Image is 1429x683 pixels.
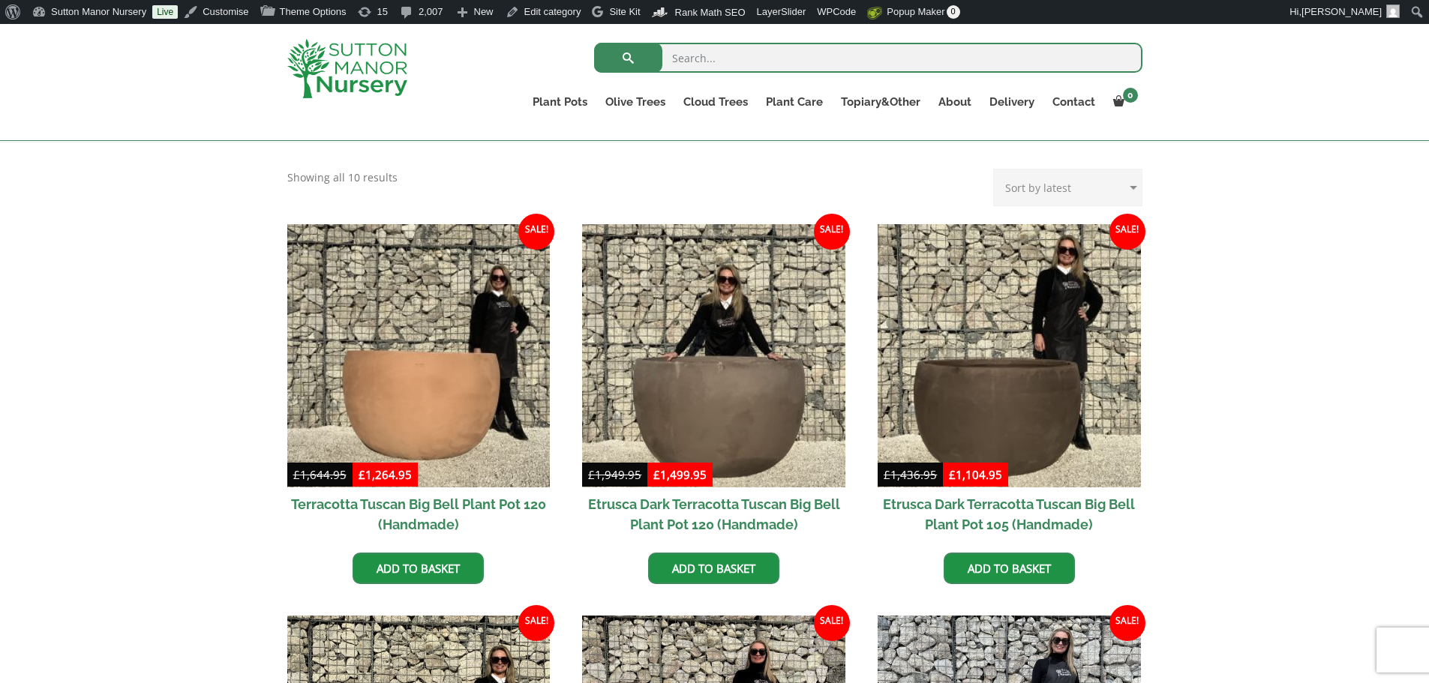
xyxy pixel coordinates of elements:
[884,467,890,482] span: £
[353,553,484,584] a: Add to basket: “Terracotta Tuscan Big Bell Plant Pot 120 (Handmade)”
[1301,6,1382,17] span: [PERSON_NAME]
[588,467,641,482] bdi: 1,949.95
[980,91,1043,112] a: Delivery
[152,5,178,19] a: Live
[949,467,956,482] span: £
[287,487,551,541] h2: Terracotta Tuscan Big Bell Plant Pot 120 (Handmade)
[832,91,929,112] a: Topiary&Other
[878,487,1141,541] h2: Etrusca Dark Terracotta Tuscan Big Bell Plant Pot 105 (Handmade)
[524,91,596,112] a: Plant Pots
[293,467,300,482] span: £
[1109,605,1145,641] span: Sale!
[518,214,554,250] span: Sale!
[293,467,347,482] bdi: 1,644.95
[287,224,551,487] img: Terracotta Tuscan Big Bell Plant Pot 120 (Handmade)
[582,487,845,541] h2: Etrusca Dark Terracotta Tuscan Big Bell Plant Pot 120 (Handmade)
[884,467,937,482] bdi: 1,436.95
[814,214,850,250] span: Sale!
[653,467,660,482] span: £
[814,605,850,641] span: Sale!
[674,91,757,112] a: Cloud Trees
[582,224,845,487] img: Etrusca Dark Terracotta Tuscan Big Bell Plant Pot 120 (Handmade)
[1043,91,1104,112] a: Contact
[648,553,779,584] a: Add to basket: “Etrusca Dark Terracotta Tuscan Big Bell Plant Pot 120 (Handmade)”
[596,91,674,112] a: Olive Trees
[287,169,398,187] p: Showing all 10 results
[944,553,1075,584] a: Add to basket: “Etrusca Dark Terracotta Tuscan Big Bell Plant Pot 105 (Handmade)”
[653,467,707,482] bdi: 1,499.95
[993,169,1142,206] select: Shop order
[359,467,365,482] span: £
[582,224,845,541] a: Sale! Etrusca Dark Terracotta Tuscan Big Bell Plant Pot 120 (Handmade)
[1109,214,1145,250] span: Sale!
[518,605,554,641] span: Sale!
[588,467,595,482] span: £
[609,6,640,17] span: Site Kit
[947,5,960,19] span: 0
[1123,88,1138,103] span: 0
[594,43,1142,73] input: Search...
[949,467,1002,482] bdi: 1,104.95
[929,91,980,112] a: About
[1104,91,1142,112] a: 0
[287,39,407,98] img: logo
[287,224,551,541] a: Sale! Terracotta Tuscan Big Bell Plant Pot 120 (Handmade)
[675,7,746,18] span: Rank Math SEO
[757,91,832,112] a: Plant Care
[359,467,412,482] bdi: 1,264.95
[878,224,1141,541] a: Sale! Etrusca Dark Terracotta Tuscan Big Bell Plant Pot 105 (Handmade)
[878,224,1141,487] img: Etrusca Dark Terracotta Tuscan Big Bell Plant Pot 105 (Handmade)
